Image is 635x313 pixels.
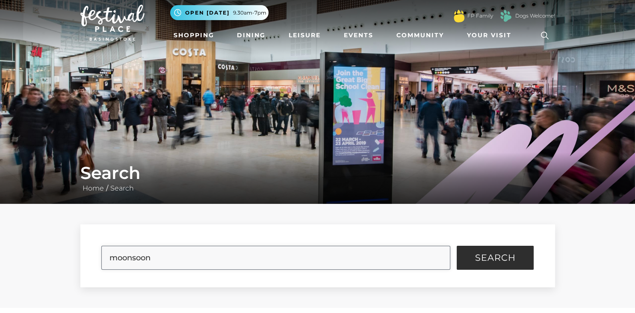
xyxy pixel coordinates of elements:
[233,9,266,17] span: 9.30am-7pm
[515,12,555,20] a: Dogs Welcome!
[185,9,230,17] span: Open [DATE]
[340,27,377,43] a: Events
[233,27,269,43] a: Dining
[80,163,555,183] h1: Search
[80,184,106,192] a: Home
[101,246,450,270] input: Search Site
[170,5,269,20] button: Open [DATE] 9.30am-7pm
[108,184,136,192] a: Search
[457,246,534,270] button: Search
[74,163,561,194] div: /
[467,31,511,40] span: Your Visit
[467,12,493,20] a: FP Family
[464,27,519,43] a: Your Visit
[285,27,324,43] a: Leisure
[393,27,447,43] a: Community
[475,253,516,262] span: Search
[80,5,145,41] img: Festival Place Logo
[170,27,218,43] a: Shopping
